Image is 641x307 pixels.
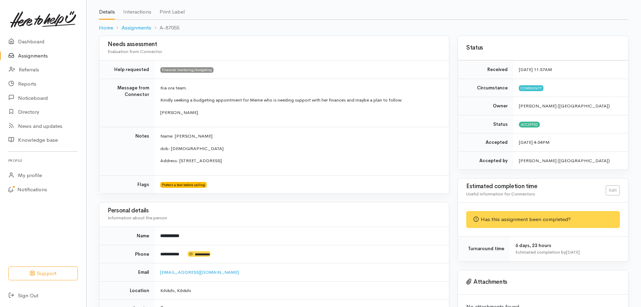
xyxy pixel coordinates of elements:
[99,263,155,282] td: Email
[160,145,441,152] p: dob: [DEMOGRAPHIC_DATA]
[515,249,620,256] div: Estimated completion by
[99,79,155,127] td: Message from Connector
[160,269,239,275] a: [EMAIL_ADDRESS][DOMAIN_NAME]
[513,151,628,169] td: [PERSON_NAME] ([GEOGRAPHIC_DATA])
[99,175,155,193] td: Flags
[99,20,629,36] nav: breadcrumb
[519,122,540,127] span: Accepted
[160,133,441,140] p: Name: [PERSON_NAME]
[458,61,513,79] td: Received
[606,185,620,195] a: Edit
[466,211,620,228] div: Has this assignment been completed?
[160,109,441,116] p: [PERSON_NAME].
[458,115,513,133] td: Status
[466,45,620,51] h3: Status
[160,157,441,164] p: Address: [STREET_ADDRESS]
[8,266,78,281] button: Support
[466,183,606,190] h3: Estimated completion time
[108,49,162,54] span: Evaluation from Connector
[99,24,113,32] a: Home
[519,103,610,109] span: [PERSON_NAME] ([GEOGRAPHIC_DATA])
[466,279,620,286] h3: Attachments
[160,85,441,91] p: Kia ora team.
[160,67,214,73] span: Financial mentoring/budgeting
[8,156,78,165] h6: Profile
[519,85,543,91] span: Community
[458,133,513,152] td: Accepted
[99,127,155,176] td: Notes
[99,281,155,300] td: Location
[566,249,580,255] time: [DATE]
[458,236,510,261] td: Turnaround time
[155,281,449,300] td: Kihikihi, Kihikihi
[160,97,441,104] p: Kindly seeking a budgeting appointment for Meme who is needing support with her finances and mayb...
[519,139,550,145] time: [DATE] 4:04PM
[151,24,179,32] li: A-87055
[108,41,441,48] h3: Needs assessment
[108,208,441,214] h3: Personal details
[108,215,167,221] span: Information about the person
[519,67,552,72] time: [DATE] 11:57AM
[466,191,535,197] span: Useful information for Connectors
[160,182,207,187] span: Prefers a text before calling
[99,227,155,245] td: Name
[121,24,151,32] a: Assignments
[458,97,513,115] td: Owner
[99,61,155,79] td: Help requested
[99,245,155,263] td: Phone
[458,151,513,169] td: Accepted by
[515,243,551,248] span: 6 days, 23 hours
[458,79,513,97] td: Circumstance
